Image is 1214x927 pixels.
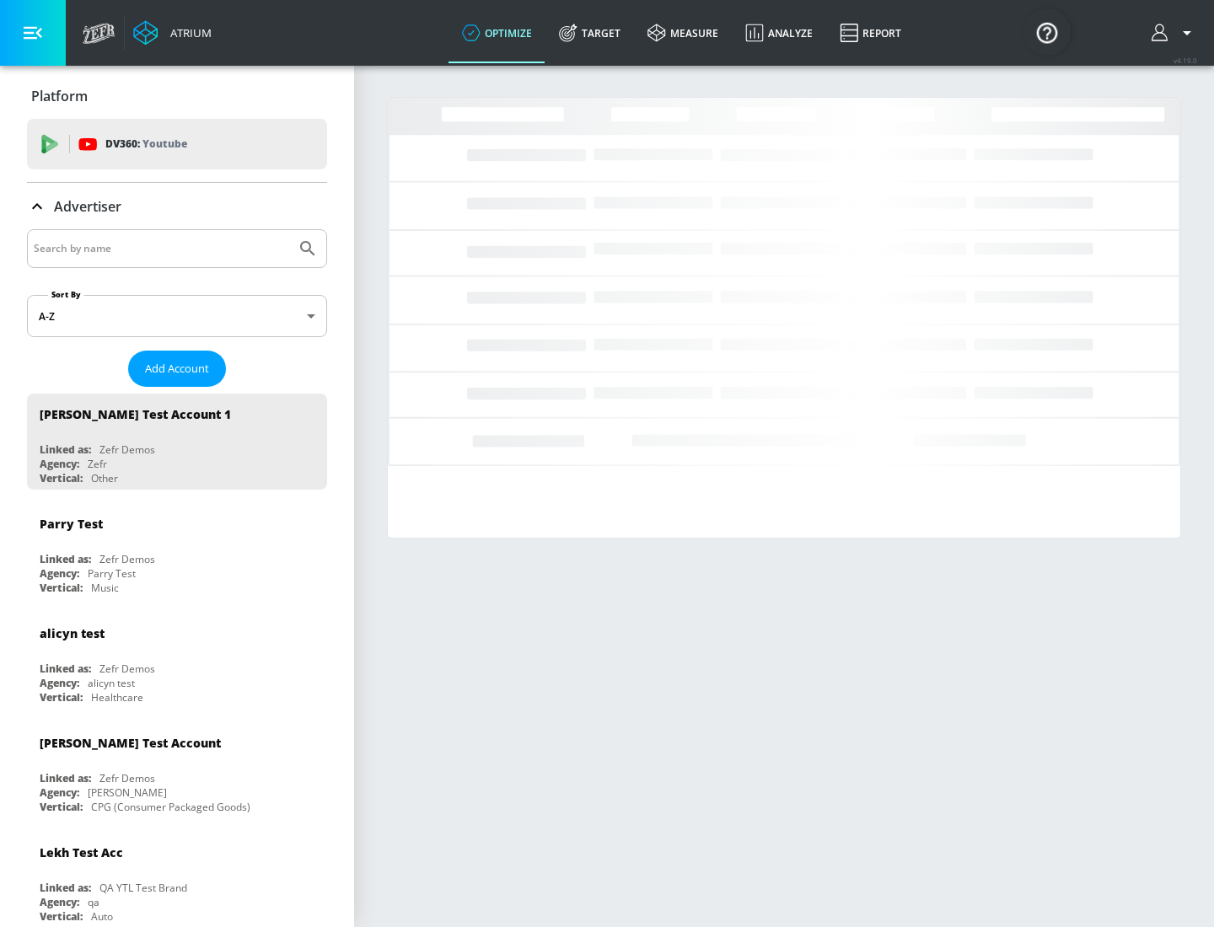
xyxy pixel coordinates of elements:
[99,881,187,895] div: QA YTL Test Brand
[40,909,83,924] div: Vertical:
[31,87,88,105] p: Platform
[99,552,155,566] div: Zefr Demos
[27,394,327,490] div: [PERSON_NAME] Test Account 1Linked as:Zefr DemosAgency:ZefrVertical:Other
[27,722,327,818] div: [PERSON_NAME] Test AccountLinked as:Zefr DemosAgency:[PERSON_NAME]Vertical:CPG (Consumer Packaged...
[1174,56,1197,65] span: v 4.19.0
[27,295,327,337] div: A-Z
[40,800,83,814] div: Vertical:
[40,676,79,690] div: Agency:
[27,183,327,230] div: Advertiser
[40,785,79,800] div: Agency:
[40,844,123,860] div: Lekh Test Acc
[40,662,91,676] div: Linked as:
[105,135,187,153] p: DV360:
[40,471,83,485] div: Vertical:
[40,895,79,909] div: Agency:
[40,581,83,595] div: Vertical:
[449,3,545,63] a: optimize
[732,3,826,63] a: Analyze
[88,457,107,471] div: Zefr
[634,3,732,63] a: measure
[27,503,327,599] div: Parry TestLinked as:Zefr DemosAgency:Parry TestVertical:Music
[99,771,155,785] div: Zefr Demos
[54,197,121,216] p: Advertiser
[27,613,327,709] div: alicyn testLinked as:Zefr DemosAgency:alicyn testVertical:Healthcare
[91,581,119,595] div: Music
[145,359,209,378] span: Add Account
[88,566,136,581] div: Parry Test
[99,662,155,676] div: Zefr Demos
[40,566,79,581] div: Agency:
[128,351,226,387] button: Add Account
[91,800,250,814] div: CPG (Consumer Packaged Goods)
[40,552,91,566] div: Linked as:
[27,119,327,169] div: DV360: Youtube
[88,785,167,800] div: [PERSON_NAME]
[34,238,289,260] input: Search by name
[88,895,99,909] div: qa
[164,25,212,40] div: Atrium
[40,735,221,751] div: [PERSON_NAME] Test Account
[545,3,634,63] a: Target
[1023,8,1071,56] button: Open Resource Center
[40,771,91,785] div: Linked as:
[142,135,187,153] p: Youtube
[91,690,143,705] div: Healthcare
[99,442,155,457] div: Zefr Demos
[40,516,103,532] div: Parry Test
[91,471,118,485] div: Other
[40,457,79,471] div: Agency:
[27,72,327,120] div: Platform
[133,20,212,46] a: Atrium
[40,690,83,705] div: Vertical:
[40,881,91,895] div: Linked as:
[40,442,91,457] div: Linked as:
[40,625,105,641] div: alicyn test
[91,909,113,924] div: Auto
[48,289,84,300] label: Sort By
[826,3,915,63] a: Report
[40,406,231,422] div: [PERSON_NAME] Test Account 1
[88,676,135,690] div: alicyn test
